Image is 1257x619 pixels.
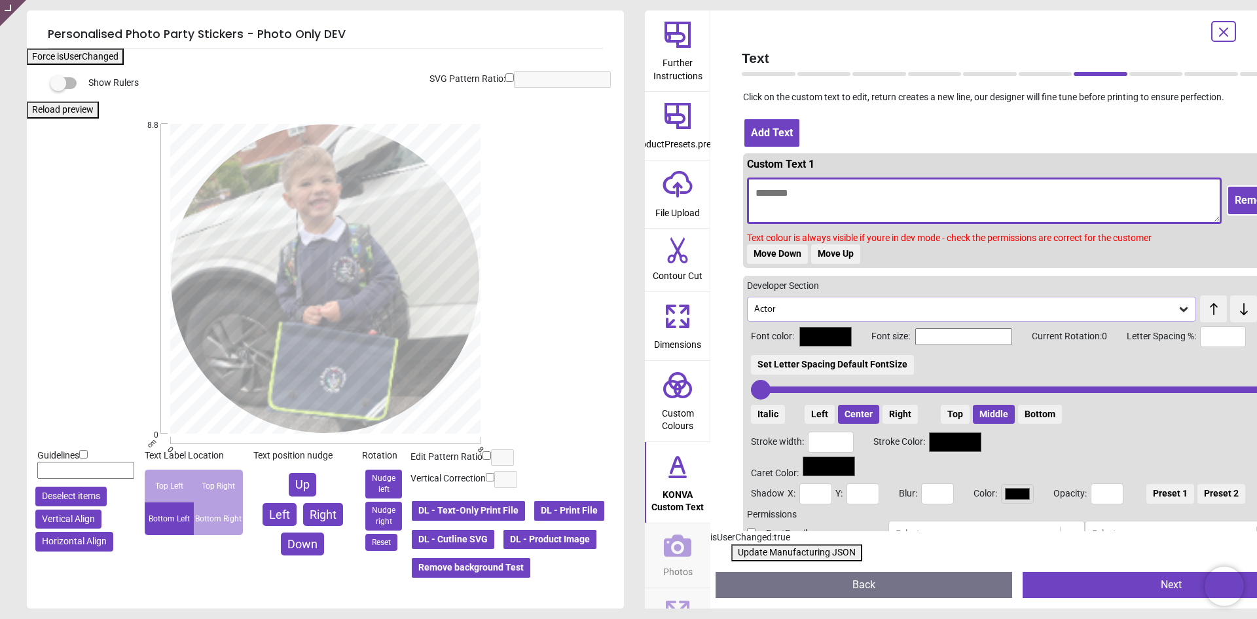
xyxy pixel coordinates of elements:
[1197,484,1245,504] button: Preset 2
[194,502,243,535] div: Bottom Right
[27,48,124,66] button: Force isUserChanged
[645,160,710,229] button: File Upload
[533,500,606,522] button: DL - Print File
[653,263,702,283] span: Contour Cut
[716,572,1012,598] button: Back
[281,533,324,555] button: Down
[35,532,113,552] button: Horizontal Align
[811,244,860,264] button: Move Up
[838,405,879,424] button: Center
[645,92,710,160] button: productPresets.preset
[365,534,397,552] button: Reset
[1146,484,1194,504] button: Preset 1
[883,405,918,424] button: Right
[751,405,785,424] button: Italic
[58,75,624,91] div: Show Rulers
[731,544,862,561] button: Update Manufacturing JSON
[1107,330,1196,343] span: Letter Spacing %:
[645,523,710,588] button: Photos
[365,470,402,498] button: Nudge left
[805,405,835,424] button: Left
[747,527,878,540] div: FontFamily
[646,482,709,514] span: KONVA Custom Text
[645,10,710,91] button: Further Instructions
[35,487,107,506] button: Deselect items
[145,449,243,462] div: Text Label Location
[646,401,709,433] span: Custom Colours
[645,229,710,291] button: Contour Cut
[27,102,99,119] button: Reload preview
[35,510,101,529] button: Vertical Align
[632,132,723,151] span: productPresets.preset
[134,120,158,131] span: 8.8
[429,73,505,86] label: SVG Pattern Ratio:
[645,361,710,441] button: Custom Colours
[663,559,693,579] span: Photos
[655,200,700,220] span: File Upload
[410,451,483,464] label: Edit Pattern Ratio
[941,405,970,424] button: Top
[410,472,486,485] label: Vertical Correction
[751,487,784,500] label: Shadow
[289,473,316,496] button: Up
[654,332,701,352] span: Dimensions
[145,470,194,502] div: Top Left
[753,303,1177,314] div: Actor
[502,529,598,551] button: DL - Product Image
[410,529,496,551] button: DL - Cutline SVG
[253,449,352,462] div: Text position nudge
[37,450,79,460] span: Guidelines
[645,292,710,360] button: Dimensions
[743,118,801,148] button: Add Text
[410,557,532,579] button: Remove background Test
[747,244,808,264] button: Move Down
[362,449,405,462] div: Rotation
[646,50,709,83] span: Further Instructions
[194,470,243,502] div: Top Right
[1205,567,1244,606] iframe: Brevo live chat
[410,500,526,522] button: DL - Text-Only Print File
[1018,405,1062,424] button: Bottom
[973,405,1015,424] button: Middle
[365,502,402,531] button: Nudge right
[747,158,814,170] span: Custom Text 1
[645,442,710,523] button: KONVA Custom Text
[145,502,194,535] div: Bottom Left
[747,233,1152,243] span: Text colour is always visible if youre in dev mode - check the permissions are correct for the cu...
[751,355,914,375] button: Set Letter Spacing Default FontSize
[303,503,343,526] button: Right
[48,21,603,48] h5: Personalised Photo Party Stickers - Photo Only DEV
[263,503,297,526] button: Left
